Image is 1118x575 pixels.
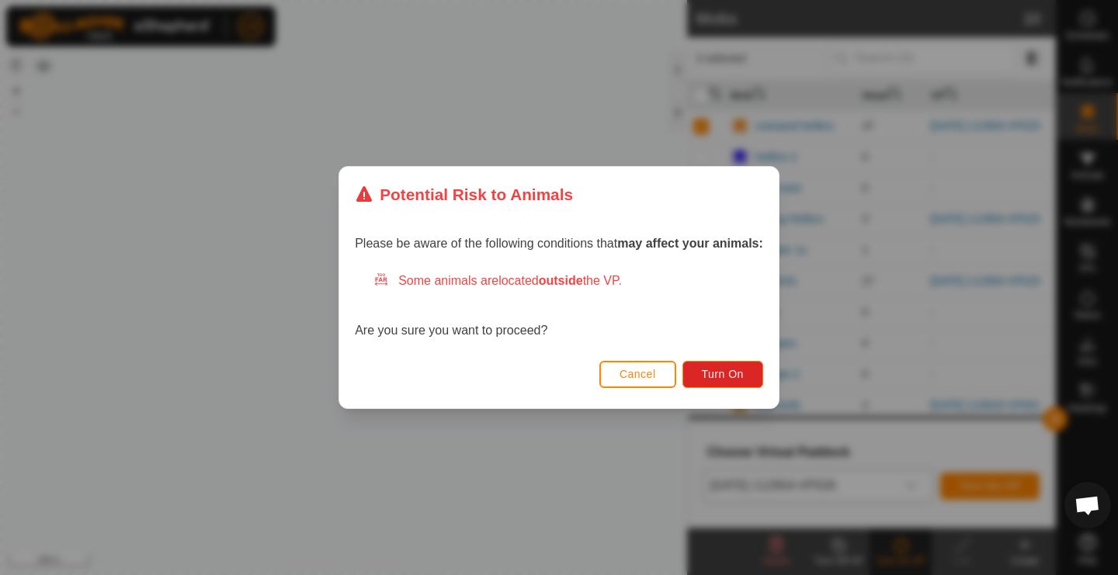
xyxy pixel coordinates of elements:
[355,237,763,250] span: Please be aware of the following conditions that
[1064,482,1111,528] div: Open chat
[373,272,763,290] div: Some animals are
[617,237,763,250] strong: may affect your animals:
[682,361,763,388] button: Turn On
[599,361,676,388] button: Cancel
[702,368,744,380] span: Turn On
[355,272,763,340] div: Are you sure you want to proceed?
[620,368,656,380] span: Cancel
[355,182,573,206] div: Potential Risk to Animals
[498,274,622,287] span: located the VP.
[539,274,583,287] strong: outside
